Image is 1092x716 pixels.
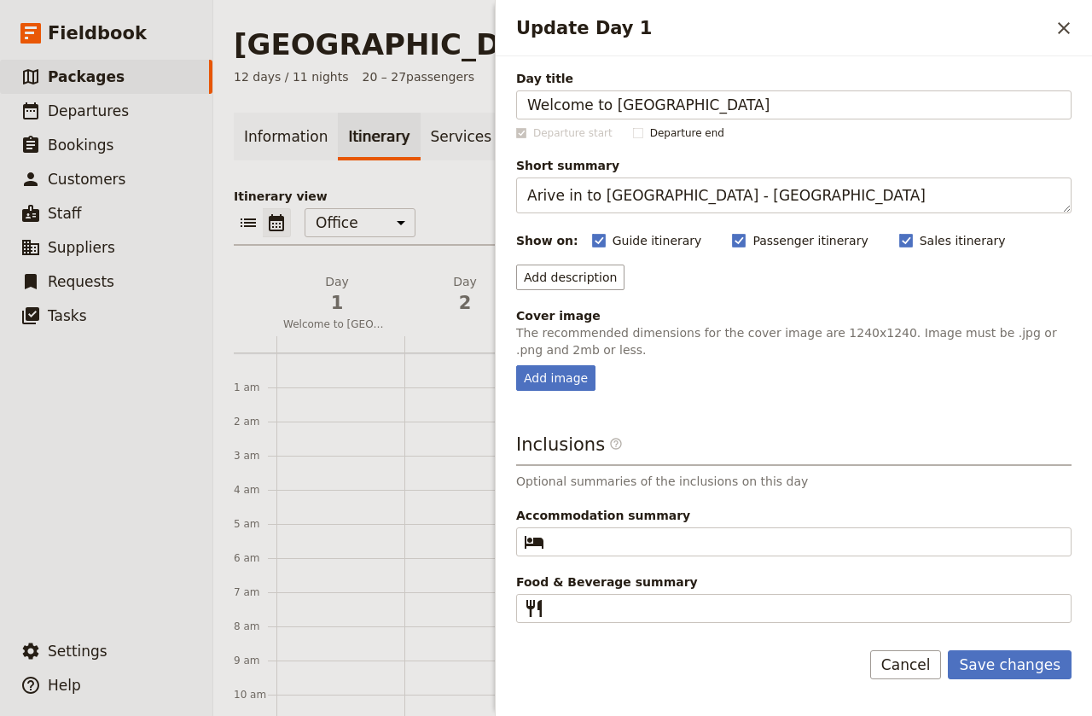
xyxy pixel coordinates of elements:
[48,677,81,694] span: Help
[48,239,115,256] span: Suppliers
[551,598,1060,619] input: Food & Beverage summary​
[609,437,623,457] span: ​
[516,573,1072,591] span: Food & Beverage summary
[524,532,544,552] span: ​
[524,598,544,619] span: ​
[234,449,276,463] div: 3 am
[516,473,1072,490] p: Optional summaries of the inclusions on this day
[920,232,1006,249] span: Sales itinerary
[613,232,702,249] span: Guide itinerary
[234,654,276,667] div: 9 am
[234,381,276,394] div: 1 am
[516,90,1072,119] input: Day title
[516,265,624,290] button: Add description
[48,273,114,290] span: Requests
[516,507,1072,524] span: Accommodation summary
[338,113,420,160] a: Itinerary
[48,20,147,46] span: Fieldbook
[234,208,263,237] button: List view
[234,188,1072,205] p: Itinerary view
[234,68,349,85] span: 12 days / 11 nights
[234,483,276,497] div: 4 am
[48,102,129,119] span: Departures
[404,273,532,323] button: Day2
[276,273,404,336] button: Day1Welcome to [GEOGRAPHIC_DATA]
[752,232,868,249] span: Passenger itinerary
[551,532,1060,552] input: Accommodation summary​
[411,273,519,316] h2: Day
[609,437,623,451] span: ​
[516,15,1049,41] h2: Update Day 1
[48,643,107,660] span: Settings
[421,113,502,160] a: Services
[48,307,87,324] span: Tasks
[234,517,276,531] div: 5 am
[234,27,573,61] h1: [GEOGRAPHIC_DATA]
[516,432,1072,466] h3: Inclusions
[263,208,291,237] button: Calendar view
[234,551,276,565] div: 6 am
[516,324,1072,358] p: The recommended dimensions for the cover image are 1240x1240. Image must be .jpg or .png and 2mb ...
[363,68,475,85] span: 20 – 27 passengers
[283,290,391,316] span: 1
[516,70,1072,87] span: Day title
[48,68,125,85] span: Packages
[1049,14,1078,43] button: Close drawer
[650,126,724,140] span: Departure end
[516,157,1072,174] span: Short summary
[533,126,613,140] span: Departure start
[516,365,595,391] div: Add image
[276,317,398,331] span: Welcome to [GEOGRAPHIC_DATA]
[234,620,276,633] div: 8 am
[411,290,519,316] span: 2
[48,137,113,154] span: Bookings
[283,273,391,316] h2: Day
[948,650,1072,679] button: Save changes
[234,113,338,160] a: Information
[870,650,942,679] button: Cancel
[234,688,276,701] div: 10 am
[234,415,276,428] div: 2 am
[516,232,578,249] div: Show on:
[234,585,276,599] div: 7 am
[48,205,82,222] span: Staff
[516,178,1072,213] textarea: Short summary
[48,171,125,188] span: Customers
[516,307,1072,324] div: Cover image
